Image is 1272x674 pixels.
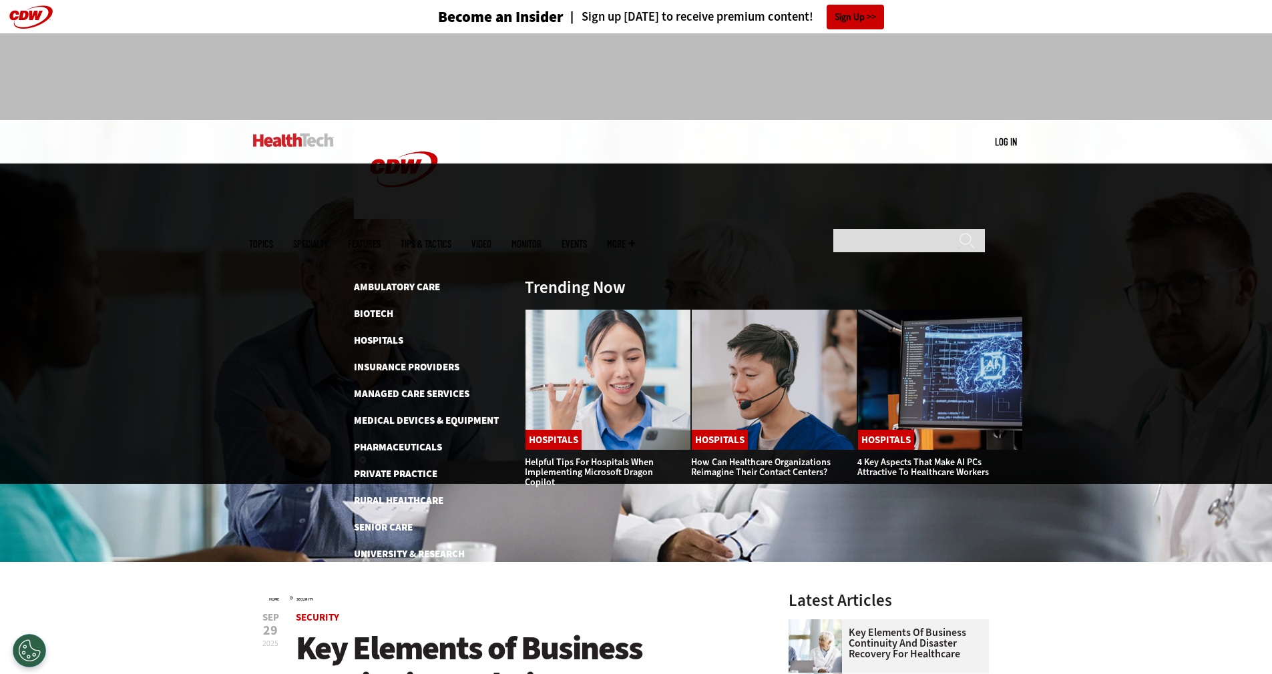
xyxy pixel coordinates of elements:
span: 2025 [262,638,278,649]
h3: Become an Insider [438,9,564,25]
a: Home [269,597,279,602]
a: Ambulatory Care [354,280,440,294]
a: Rural Healthcare [354,494,443,507]
a: Insurance Providers [354,360,459,374]
h3: Latest Articles [789,592,989,609]
a: Log in [995,135,1017,147]
iframe: advertisement [393,47,879,107]
a: Become an Insider [388,9,564,25]
a: Key Elements of Business Continuity and Disaster Recovery for Healthcare [789,627,981,659]
a: Private Practice [354,467,437,480]
img: Doctor using phone to dictate to tablet [525,309,691,450]
a: 4 Key Aspects That Make AI PCs Attractive to Healthcare Workers [857,456,989,478]
a: Security [296,597,313,602]
a: Hospitals [525,430,582,450]
h3: Trending Now [525,279,626,296]
a: Pharmaceuticals [354,440,442,454]
a: Medical Devices & Equipment [354,414,499,427]
a: Hospitals [354,334,403,347]
a: Helpful Tips for Hospitals When Implementing Microsoft Dragon Copilot [525,456,654,488]
img: Desktop monitor with brain AI concept [857,309,1024,450]
a: Hospitals [858,430,914,450]
img: Home [354,120,454,219]
a: incident response team discusses around a table [789,619,849,630]
span: 29 [262,624,279,637]
a: Sign up [DATE] to receive premium content! [564,11,813,23]
div: User menu [995,135,1017,149]
a: Security [296,611,339,624]
a: Hospitals [692,430,748,450]
a: Managed Care Services [354,387,469,400]
button: Open Preferences [13,634,46,667]
a: How Can Healthcare Organizations Reimagine Their Contact Centers? [691,456,831,478]
a: Sign Up [827,5,884,29]
img: Home [253,133,334,147]
div: Cookies Settings [13,634,46,667]
a: Biotech [354,307,393,320]
a: Senior Care [354,521,413,534]
span: Sep [262,613,279,623]
img: incident response team discusses around a table [789,619,842,673]
div: » [269,592,754,603]
img: Healthcare contact center [691,309,857,450]
a: University & Research [354,547,465,561]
